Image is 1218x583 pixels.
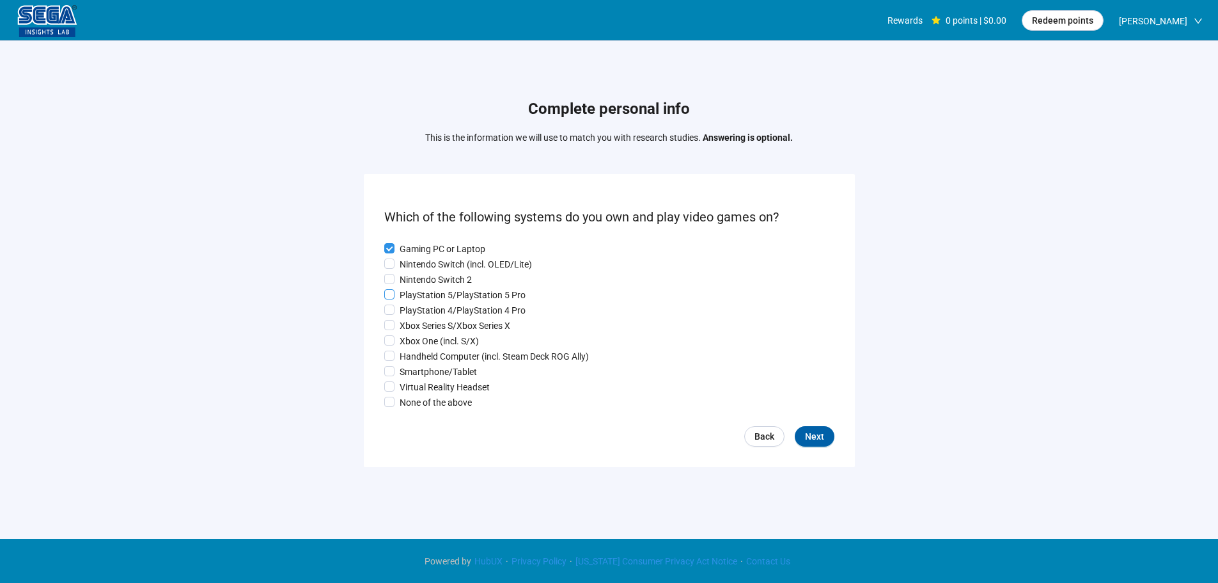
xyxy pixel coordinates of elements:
[400,242,485,256] p: Gaming PC or Laptop
[1119,1,1187,42] span: [PERSON_NAME]
[425,131,793,145] p: This is the information we will use to match you with research studies.
[471,556,506,566] a: HubUX
[1194,17,1203,26] span: down
[400,395,472,410] p: None of the above
[400,303,526,317] p: PlayStation 4/PlayStation 4 Pro
[425,556,471,566] span: Powered by
[400,380,490,394] p: Virtual Reality Headset
[400,288,526,302] p: PlayStation 5/PlayStation 5 Pro
[744,426,785,447] a: Back
[1022,10,1104,31] button: Redeem points
[572,556,740,566] a: [US_STATE] Consumer Privacy Act Notice
[425,97,793,122] h1: Complete personal info
[400,257,532,271] p: Nintendo Switch (incl. OLED/Lite)
[743,556,793,566] a: Contact Us
[425,554,793,568] div: · · ·
[795,426,834,447] button: Next
[400,365,477,379] p: Smartphone/Tablet
[400,273,472,287] p: Nintendo Switch 2
[932,16,941,25] span: star
[508,556,570,566] a: Privacy Policy
[754,429,774,443] span: Back
[400,334,479,348] p: Xbox One (incl. S/X)
[703,132,793,143] strong: Answering is optional.
[400,319,510,333] p: Xbox Series S/Xbox Series X
[384,207,834,227] p: Which of the following systems do you own and play video games on?
[805,429,824,443] span: Next
[400,349,589,363] p: Handheld Computer (incl. Steam Deck ROG Ally)
[1032,13,1093,28] span: Redeem points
